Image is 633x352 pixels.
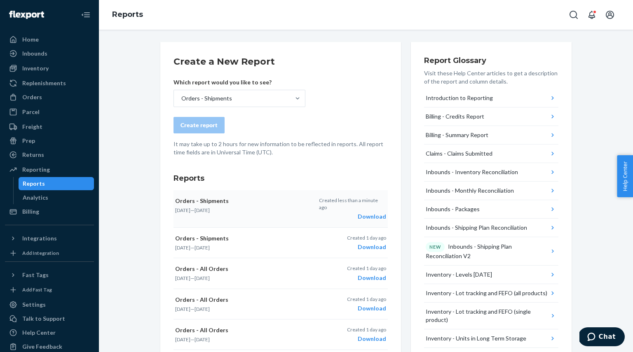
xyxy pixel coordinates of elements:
[175,265,314,273] p: Orders - All Orders
[429,244,441,250] p: NEW
[5,134,94,147] a: Prep
[22,93,42,101] div: Orders
[175,306,190,312] time: [DATE]
[424,145,558,163] button: Claims - Claims Submitted
[5,232,94,245] button: Integrations
[347,243,386,251] div: Download
[22,234,57,242] div: Integrations
[112,10,143,19] a: Reports
[424,55,558,66] h3: Report Glossary
[5,205,94,218] a: Billing
[347,274,386,282] div: Download
[424,266,558,284] button: Inventory - Levels [DATE]
[5,105,94,119] a: Parcel
[22,249,59,256] div: Add Integration
[347,326,386,333] p: Created 1 day ago
[579,327,625,348] iframe: Opens a widget where you can chat to one of our agents
[175,197,314,205] p: Orders - Shipments
[424,237,558,266] button: NEWInbounds - Shipping Plan Reconciliation V2
[105,3,150,27] ol: breadcrumbs
[173,173,388,184] h3: Reports
[22,343,62,351] div: Give Feedback
[175,207,314,214] p: —
[173,190,388,228] button: Orders - Shipments[DATE]—[DATE]Created less than a minute agoDownload
[5,326,94,339] a: Help Center
[319,197,386,211] p: Created less than a minute ago
[22,301,46,309] div: Settings
[5,285,94,295] a: Add Fast Tag
[319,212,386,221] div: Download
[195,336,210,343] time: [DATE]
[173,78,305,86] p: Which report would you like to see?
[426,168,518,176] div: Inbounds - Inventory Reconciliation
[424,200,558,219] button: Inbounds - Packages
[22,207,39,216] div: Billing
[175,336,314,343] p: —
[424,303,558,329] button: Inventory - Lot tracking and FEFO (single product)
[22,137,35,145] div: Prep
[22,79,66,87] div: Replenishments
[5,312,94,325] button: Talk to Support
[347,296,386,303] p: Created 1 day ago
[347,335,386,343] div: Download
[5,248,94,258] a: Add Integration
[5,268,94,282] button: Fast Tags
[77,7,94,23] button: Close Navigation
[424,329,558,348] button: Inventory - Units in Long Term Storage
[5,163,94,176] a: Reporting
[565,7,582,23] button: Open Search Box
[175,275,190,281] time: [DATE]
[181,94,232,103] div: Orders - Shipments
[22,123,42,131] div: Freight
[195,275,210,281] time: [DATE]
[23,193,48,202] div: Analytics
[347,234,386,241] p: Created 1 day ago
[9,11,44,19] img: Flexport logo
[22,329,56,337] div: Help Center
[175,326,314,334] p: Orders - All Orders
[426,186,514,195] div: Inbounds - Monthly Reconciliation
[424,69,558,86] p: Visit these Help Center articles to get a description of the report and column details.
[175,244,314,251] p: —
[175,234,314,242] p: Orders - Shipments
[424,284,558,303] button: Inventory - Lot tracking and FEFO (all products)
[175,296,314,304] p: Orders - All Orders
[5,47,94,60] a: Inbounds
[426,289,547,297] div: Inventory - Lot tracking and FEFO (all products)
[195,306,210,312] time: [DATE]
[19,177,94,190] a: Reports
[175,245,190,251] time: [DATE]
[22,64,49,72] div: Inventory
[5,33,94,46] a: Home
[22,151,44,159] div: Returns
[195,245,210,251] time: [DATE]
[424,126,558,145] button: Billing - Summary Report
[5,91,94,104] a: Orders
[173,140,388,156] p: It may take up to 2 hours for new information to be reflected in reports. All report time fields ...
[424,107,558,126] button: Billing - Credits Report
[347,304,386,312] div: Download
[617,155,633,197] button: Help Center
[584,7,600,23] button: Open notifications
[175,275,314,282] p: —
[22,108,40,116] div: Parcel
[181,121,218,129] div: Create report
[426,205,480,213] div: Inbounds - Packages
[22,35,39,44] div: Home
[22,49,47,58] div: Inbounds
[175,305,314,312] p: —
[602,7,618,23] button: Open account menu
[5,148,94,161] a: Returns
[426,270,492,279] div: Inventory - Levels [DATE]
[173,258,388,289] button: Orders - All Orders[DATE]—[DATE]Created 1 day agoDownload
[173,289,388,319] button: Orders - All Orders[DATE]—[DATE]Created 1 day agoDownload
[173,228,388,258] button: Orders - Shipments[DATE]—[DATE]Created 1 day agoDownload
[173,117,225,133] button: Create report
[347,265,386,272] p: Created 1 day ago
[426,334,526,343] div: Inventory - Units in Long Term Storage
[22,166,50,174] div: Reporting
[426,112,484,121] div: Billing - Credits Report
[175,336,190,343] time: [DATE]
